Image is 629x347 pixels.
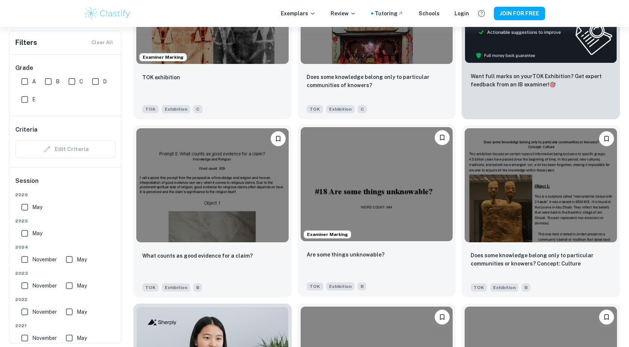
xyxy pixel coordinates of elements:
span: Examiner Marking [140,54,186,61]
a: Please log in to bookmark exemplarsDoes some knowledge belong only to particular communities or k... [462,125,620,298]
button: Please log in to bookmark exemplars [435,130,450,145]
span: B [522,283,531,292]
a: Tutoring [375,9,404,18]
span: Examiner Marking [304,231,351,238]
span: Exhibition [326,105,355,113]
span: November [32,255,57,264]
p: TOK exhibition [142,73,180,82]
span: Exhibition [162,105,190,113]
a: Schools [419,9,440,18]
button: Please log in to bookmark exemplars [271,131,286,146]
span: November [32,308,57,316]
button: Help and Feedback [475,7,488,20]
span: Exhibition [162,283,190,292]
span: C [79,77,83,86]
button: JOIN FOR FREE [494,7,545,20]
button: Please log in to bookmark exemplars [599,131,614,146]
p: Are some things unknowable? [307,251,385,259]
a: Examiner MarkingPlease log in to bookmark exemplarsAre some things unknowable?TOKExhibitionB [298,125,456,298]
p: Review [331,9,356,18]
span: B [358,282,367,291]
span: May [32,229,42,237]
button: Please log in to bookmark exemplars [435,310,450,325]
span: 2021 [15,322,116,329]
span: Exhibition [326,282,355,291]
span: 🎯 [549,82,556,87]
span: May [77,308,87,316]
h6: Criteria [15,125,37,134]
span: TOK [307,282,323,291]
a: Please log in to bookmark exemplarsWhat counts as good evidence for a claim?TOKExhibitionB [133,125,292,298]
span: D [103,77,107,86]
p: Does some knowledge belong only to particular communities of knowers? [307,73,447,89]
span: C [358,105,367,113]
div: Criteria filters are unavailable when searching by topic [15,140,116,158]
img: TOK Exhibition example thumbnail: What counts as good evidence for a claim [136,128,289,242]
p: Exemplars [281,9,316,18]
p: Want full marks on your TOK Exhibition ? Get expert feedback from an IB examiner! [471,72,611,89]
span: TOK [307,105,323,113]
span: C [193,105,203,113]
img: TOK Exhibition example thumbnail: Are some things unknowable? [301,127,453,241]
span: Exhibition [490,283,519,292]
span: TOK [142,105,159,113]
span: TOK [142,283,159,292]
h6: Filters [15,37,37,48]
span: May [77,282,87,290]
span: TOK [471,283,487,292]
span: 2022 [15,296,116,303]
span: 2025 [15,218,116,224]
span: 2026 [15,191,116,198]
h6: Grade [15,64,116,73]
span: E [32,95,36,104]
span: A [32,77,36,86]
span: B [193,283,202,292]
img: TOK Exhibition example thumbnail: Does some knowledge belong only to parti [465,128,617,242]
a: Login [455,9,469,18]
span: May [32,203,42,211]
span: November [32,334,57,342]
span: 2024 [15,244,116,251]
span: May [77,334,87,342]
p: What counts as good evidence for a claim? [142,252,253,260]
img: Clastify logo [84,6,131,21]
span: November [32,282,57,290]
button: Please log in to bookmark exemplars [599,310,614,325]
h6: Session [15,176,116,191]
span: 2023 [15,270,116,277]
p: Does some knowledge belong only to particular communities or knowers? Concept: Culture [471,251,611,268]
span: May [77,255,87,264]
span: B [56,77,60,86]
